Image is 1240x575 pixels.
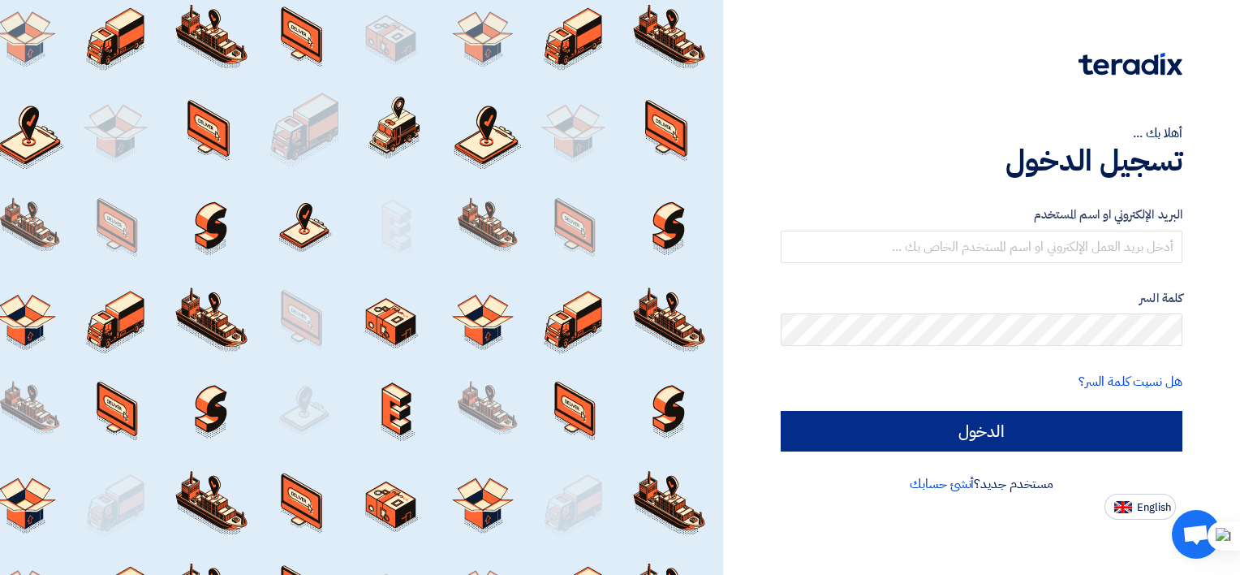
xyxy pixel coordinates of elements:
span: English [1137,502,1171,513]
div: أهلا بك ... [781,123,1182,143]
div: مستخدم جديد؟ [781,474,1182,494]
div: Open chat [1172,510,1221,559]
img: Teradix logo [1079,53,1182,76]
h1: تسجيل الدخول [781,143,1182,179]
label: البريد الإلكتروني او اسم المستخدم [781,205,1182,224]
button: English [1104,494,1176,520]
a: أنشئ حسابك [910,474,974,494]
img: en-US.png [1114,501,1132,513]
input: الدخول [781,411,1182,452]
input: أدخل بريد العمل الإلكتروني او اسم المستخدم الخاص بك ... [781,231,1182,263]
label: كلمة السر [781,289,1182,308]
a: هل نسيت كلمة السر؟ [1079,372,1182,391]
